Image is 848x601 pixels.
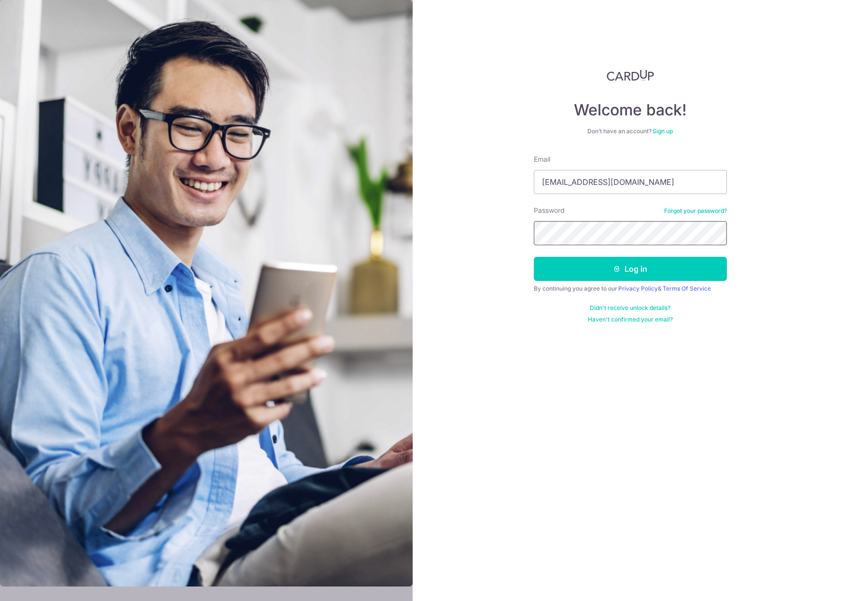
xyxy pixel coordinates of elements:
[534,154,550,164] label: Email
[534,170,727,194] input: Enter your Email
[534,285,727,293] div: By continuing you agree to our &
[618,285,658,292] a: Privacy Policy
[653,127,673,135] a: Sign up
[534,206,565,215] label: Password
[534,257,727,281] button: Log in
[534,100,727,120] h4: Welcome back!
[664,207,727,215] a: Forgot your password?
[607,70,654,81] img: CardUp Logo
[534,127,727,135] div: Don’t have an account?
[588,316,673,323] a: Haven't confirmed your email?
[590,304,670,312] a: Didn't receive unlock details?
[663,285,711,292] a: Terms Of Service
